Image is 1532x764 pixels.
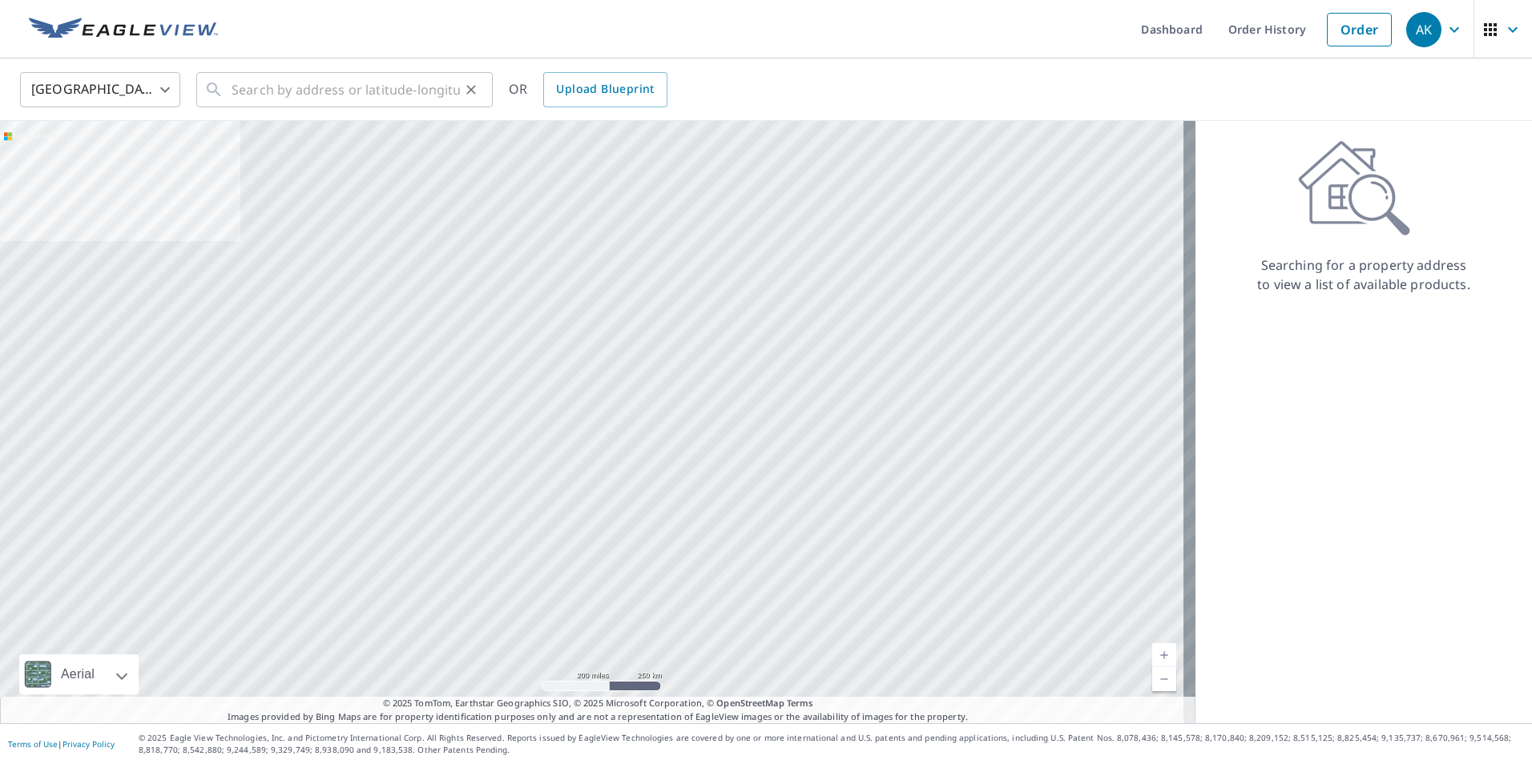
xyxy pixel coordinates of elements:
[1327,13,1392,46] a: Order
[56,654,99,694] div: Aerial
[8,739,115,749] p: |
[1152,667,1176,691] a: Current Level 5, Zoom Out
[543,72,667,107] a: Upload Blueprint
[787,697,813,709] a: Terms
[1406,12,1441,47] div: AK
[20,67,180,112] div: [GEOGRAPHIC_DATA]
[509,72,667,107] div: OR
[232,67,460,112] input: Search by address or latitude-longitude
[556,79,654,99] span: Upload Blueprint
[716,697,784,709] a: OpenStreetMap
[1152,643,1176,667] a: Current Level 5, Zoom In
[383,697,813,710] span: © 2025 TomTom, Earthstar Geographics SIO, © 2025 Microsoft Corporation, ©
[460,78,482,101] button: Clear
[139,732,1524,756] p: © 2025 Eagle View Technologies, Inc. and Pictometry International Corp. All Rights Reserved. Repo...
[19,654,139,694] div: Aerial
[29,18,218,42] img: EV Logo
[62,738,115,750] a: Privacy Policy
[8,738,58,750] a: Terms of Use
[1256,255,1471,294] p: Searching for a property address to view a list of available products.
